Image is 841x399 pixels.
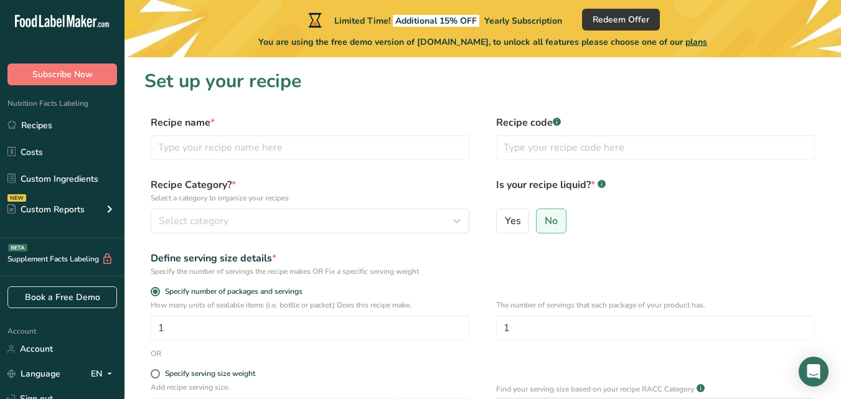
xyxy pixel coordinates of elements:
button: Redeem Offer [582,9,660,31]
span: Yearly Subscription [484,15,562,27]
button: Select category [151,209,469,233]
input: Type your recipe name here [151,135,469,160]
div: Specify serving size weight [165,369,255,378]
div: NEW [7,194,26,202]
label: Recipe Category? [151,177,469,204]
a: Book a Free Demo [7,286,117,308]
p: Select a category to organize your recipes [151,192,469,204]
span: Select category [159,214,228,228]
p: How many units of sealable items (i.e. bottle or packet) Does this recipe make. [151,299,469,311]
span: Subscribe Now [32,68,93,81]
span: Specify number of packages and servings [160,287,303,296]
div: Custom Reports [7,203,85,216]
div: EN [91,367,117,382]
div: Specify the number of servings the recipe makes OR Fix a specific serving weight [151,266,469,277]
button: Subscribe Now [7,63,117,85]
label: Recipe name [151,115,469,130]
label: Recipe code [496,115,815,130]
span: plans [685,36,707,48]
label: Is your recipe liquid? [496,177,815,204]
span: Redeem Offer [593,13,649,26]
div: BETA [8,244,27,251]
span: Additional 15% OFF [393,15,479,27]
div: Open Intercom Messenger [799,357,829,387]
div: Limited Time! [306,12,562,27]
div: OR [151,348,161,359]
a: Language [7,363,60,385]
input: Type your recipe code here [496,135,815,160]
h1: Set up your recipe [144,67,821,95]
span: No [545,215,558,227]
p: Find your serving size based on your recipe RACC Category [496,383,694,395]
p: The number of servings that each package of your product has. [496,299,815,311]
div: Define serving size details [151,251,469,266]
span: Yes [505,215,521,227]
p: Add recipe serving size. [151,382,469,393]
span: You are using the free demo version of [DOMAIN_NAME], to unlock all features please choose one of... [258,35,707,49]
